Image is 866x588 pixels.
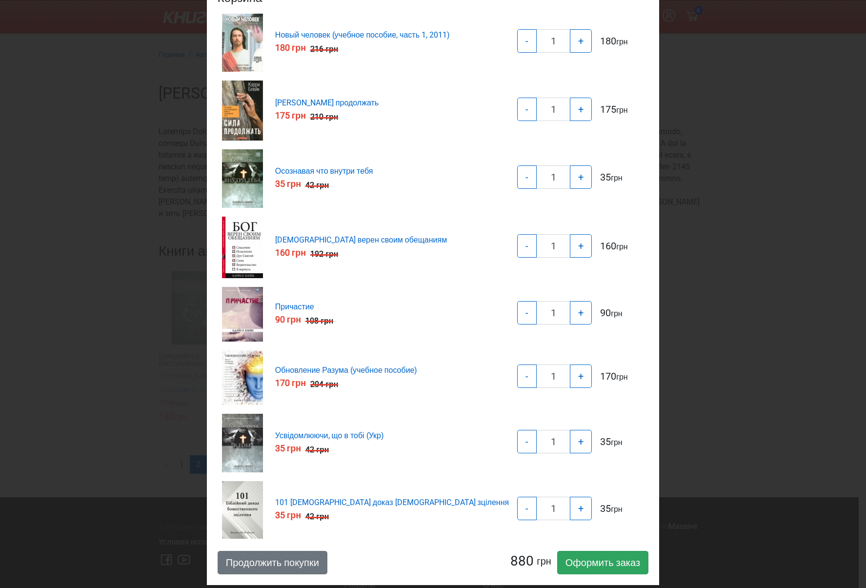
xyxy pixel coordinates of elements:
[570,98,592,121] button: +
[275,365,418,375] a: Обновление Разума (учебное пособие)
[600,76,648,145] td: грн
[218,213,267,282] img: Бог верен своим обещаниям
[600,503,611,514] span: 35
[600,436,611,447] span: 35
[570,497,592,520] button: +
[218,10,267,76] img: Новый человек (учебное пособие, часть 1, 2011)
[600,145,648,212] td: грн
[305,443,329,456] div: 42 грн
[275,177,301,190] div: 35 грн
[570,234,592,258] button: +
[517,165,537,189] button: -
[275,235,447,244] a: [DEMOGRAPHIC_DATA] верен своим обещаниям
[275,98,379,107] a: [PERSON_NAME] продолжать
[218,410,267,476] img: Усвідомлюючи, що в тобі (Укр)
[570,29,592,53] button: +
[570,365,592,388] button: +
[275,442,301,455] div: 35 грн
[600,212,648,283] td: грн
[218,77,267,145] img: Сила продолжать
[275,30,450,40] a: Новый человек (учебное пособие, часть 1, 2011)
[310,110,338,123] div: 210 грн
[517,301,537,324] button: -
[570,165,592,189] button: +
[305,179,329,192] div: 42 грн
[275,313,301,326] div: 90 грн
[517,497,537,520] button: -
[310,247,338,261] div: 192 грн
[600,409,648,477] td: грн
[600,370,616,382] span: 170
[600,171,611,183] span: 35
[600,240,616,252] span: 160
[275,41,306,54] div: 180 грн
[570,430,592,453] button: +
[275,431,384,440] a: Усвідомлюючи, що в тобі (Укр)
[310,378,338,391] div: 204 грн
[557,551,648,574] a: Оформить заказ
[275,246,306,259] div: 160 грн
[600,283,648,346] td: грн
[600,477,648,543] td: грн
[275,166,373,176] a: Осознавая что внутри тебя
[275,109,306,122] div: 175 грн
[275,508,301,522] div: 35 грн
[517,234,537,258] button: -
[600,346,648,410] td: грн
[218,477,267,543] img: 101 Біблійний доказ божественного зцілення
[570,301,592,324] button: +
[218,551,327,574] button: Продолжить покупки
[517,430,537,453] button: -
[600,35,616,47] span: 180
[275,302,314,311] a: Причастие
[537,551,557,568] span: грн
[600,307,611,319] span: 90
[305,510,329,523] div: 42 грн
[600,103,616,115] span: 175
[275,376,306,389] div: 170 грн
[510,551,537,571] span: 880
[517,98,537,121] button: -
[218,283,267,345] img: Причастие
[218,145,267,212] img: Осознавая что внутри тебя
[275,498,509,507] a: 101 [DEMOGRAPHIC_DATA] доказ [DEMOGRAPHIC_DATA] зцілення
[218,346,267,409] img: Обновление Разума (учебное пособие)
[305,314,333,327] div: 108 грн
[310,42,338,56] div: 216 грн
[517,365,537,388] button: -
[600,9,648,76] td: грн
[517,29,537,53] button: -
